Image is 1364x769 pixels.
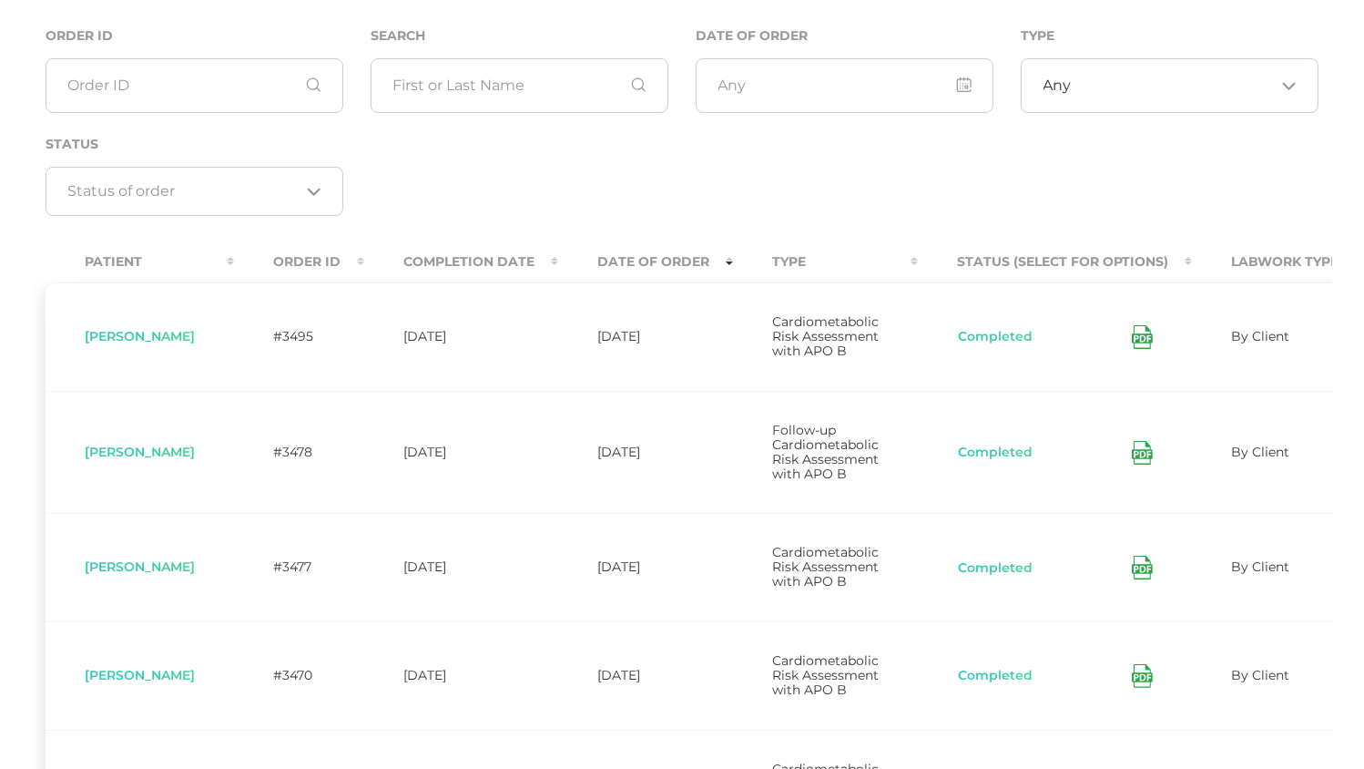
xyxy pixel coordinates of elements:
td: [DATE] [364,282,558,391]
span: Follow-up Cardiometabolic Risk Assessment with APO B [772,422,879,482]
span: By Client [1231,444,1289,460]
span: By Client [1231,328,1289,344]
th: Order ID : activate to sort column ascending [234,241,364,282]
button: Completed [957,667,1033,685]
th: Date Of Order : activate to sort column ascending [558,241,733,282]
label: Order ID [46,28,113,44]
th: Completion Date : activate to sort column ascending [364,241,558,282]
td: #3478 [234,391,364,514]
td: #3495 [234,282,364,391]
span: By Client [1231,559,1289,575]
td: [DATE] [558,513,733,621]
td: [DATE] [558,621,733,730]
th: Status (Select for Options) : activate to sort column ascending [918,241,1192,282]
button: Completed [957,444,1033,462]
div: Search for option [1021,58,1318,113]
input: Any [696,58,993,113]
label: Status [46,137,98,152]
th: Type : activate to sort column ascending [733,241,918,282]
td: [DATE] [364,391,558,514]
label: Type [1021,28,1054,44]
td: [DATE] [558,391,733,514]
label: Search [371,28,425,44]
span: [PERSON_NAME] [85,444,195,460]
div: Search for option [46,167,343,216]
td: #3477 [234,513,364,621]
span: [PERSON_NAME] [85,667,195,683]
input: Search for option [1072,77,1275,95]
span: Any [1043,77,1072,95]
button: Completed [957,559,1033,578]
td: #3470 [234,621,364,730]
span: Cardiometabolic Risk Assessment with APO B [772,313,879,359]
input: Order ID [46,58,343,113]
span: By Client [1231,667,1289,683]
label: Date of Order [696,28,808,44]
td: [DATE] [364,621,558,730]
span: Cardiometabolic Risk Assessment with APO B [772,544,879,590]
input: Search for option [68,182,300,200]
th: Patient : activate to sort column ascending [46,241,234,282]
td: [DATE] [558,282,733,391]
span: [PERSON_NAME] [85,559,195,575]
button: Completed [957,328,1033,346]
td: [DATE] [364,513,558,621]
th: Labwork Type : activate to sort column ascending [1192,241,1362,282]
span: [PERSON_NAME] [85,328,195,344]
input: First or Last Name [371,58,668,113]
span: Cardiometabolic Risk Assessment with APO B [772,652,879,698]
